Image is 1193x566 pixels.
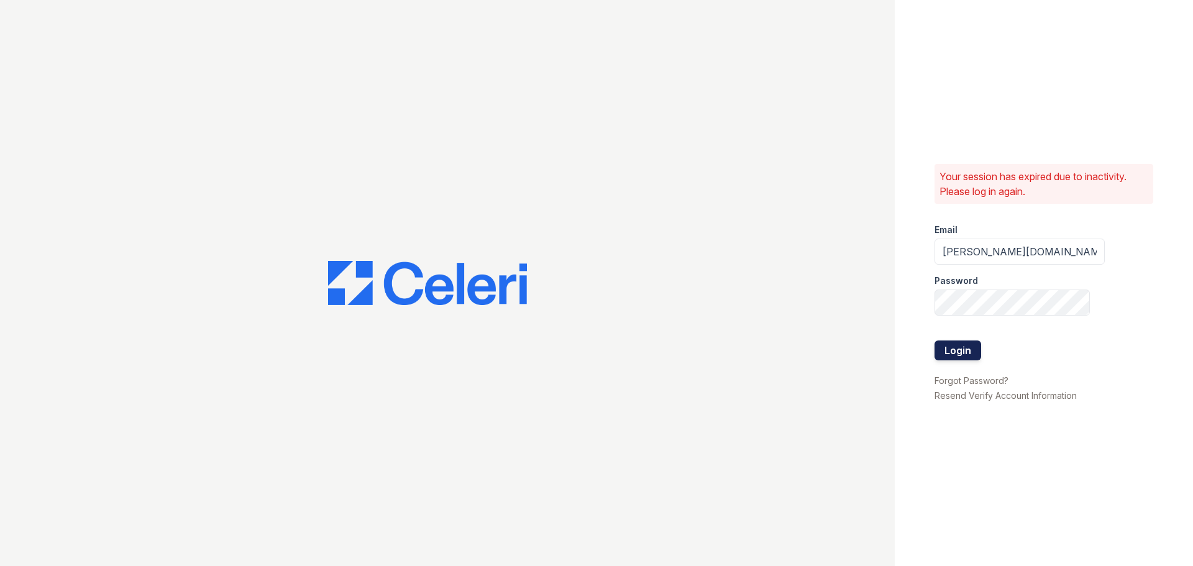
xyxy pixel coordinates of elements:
[935,224,958,236] label: Email
[935,340,981,360] button: Login
[935,390,1077,401] a: Resend Verify Account Information
[328,261,527,306] img: CE_Logo_Blue-a8612792a0a2168367f1c8372b55b34899dd931a85d93a1a3d3e32e68fde9ad4.png
[935,275,978,287] label: Password
[939,169,1148,199] p: Your session has expired due to inactivity. Please log in again.
[935,375,1008,386] a: Forgot Password?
